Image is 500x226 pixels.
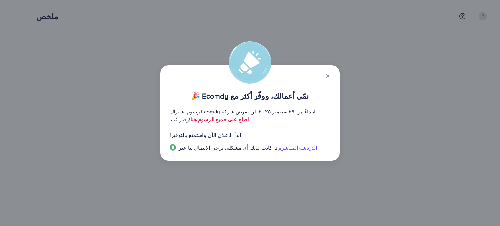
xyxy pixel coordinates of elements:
[170,108,315,123] font: ابتداءً من ٢٩ سبتمبر ٢٠٢٥، لن تفرض شركة Ecomdy رسوم اشتراك وضرائب.
[279,144,317,151] font: الدردشة المباشرة
[229,41,271,84] img: يُحذًِر
[170,131,241,139] font: ابدأ الإعلان الآن واستمتع بالتوفير!
[179,144,279,151] font: إذا كانت لديك أي مشكلة، يرجى الاتصال بنا عبر
[170,144,176,151] img: دليل النوافذ المنبثقة
[191,91,309,101] font: نمّي أعمالك، ووفّر أكثر مع Ecomdy 🎉
[189,116,249,123] a: اطلع على جميع الرسوم هنا!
